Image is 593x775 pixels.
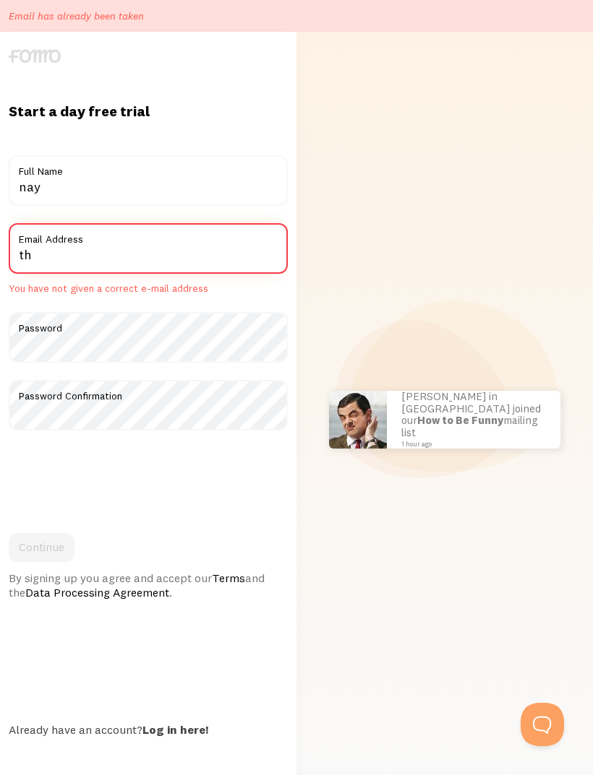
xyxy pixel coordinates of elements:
[9,722,288,737] div: Already have an account?
[9,155,288,180] label: Full Name
[142,722,208,737] a: Log in here!
[9,380,288,404] label: Password Confirmation
[25,585,169,599] a: Data Processing Agreement
[9,312,288,337] label: Password
[9,282,288,295] span: You have not given a correct e-mail address
[9,448,229,504] iframe: reCAPTCHA
[9,9,144,23] p: Email has already been taken
[9,102,288,121] h1: Start a day free trial
[9,49,61,63] img: fomo-logo-gray-b99e0e8ada9f9040e2984d0d95b3b12da0074ffd48d1e5cb62ac37fc77b0b268.svg
[212,571,245,585] a: Terms
[9,223,288,248] label: Email Address
[9,571,288,599] div: By signing up you agree and accept our and the .
[521,703,564,746] iframe: Help Scout Beacon - Open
